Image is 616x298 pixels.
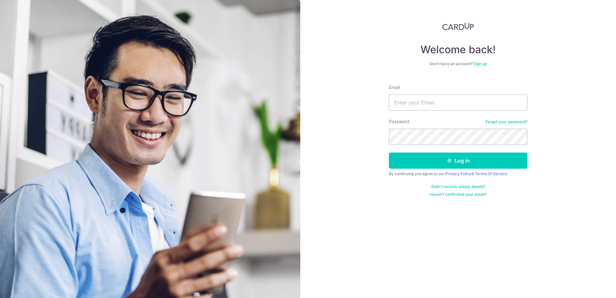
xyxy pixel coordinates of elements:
input: Enter your Email [389,94,527,111]
a: Terms Of Service [475,171,507,176]
div: Don’t have an account? [389,61,527,66]
button: Log in [389,153,527,169]
h4: Welcome back! [389,43,527,56]
label: Password [389,118,409,125]
img: CardUp Logo [442,23,474,30]
label: Email [389,84,400,91]
a: Sign up [473,61,487,66]
a: Privacy Policy [445,171,472,176]
a: Haven't confirmed your email? [430,192,486,197]
div: By continuing you agree to our & [389,171,527,176]
a: Forgot your password? [486,119,527,124]
a: Didn't receive unlock details? [431,184,485,189]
